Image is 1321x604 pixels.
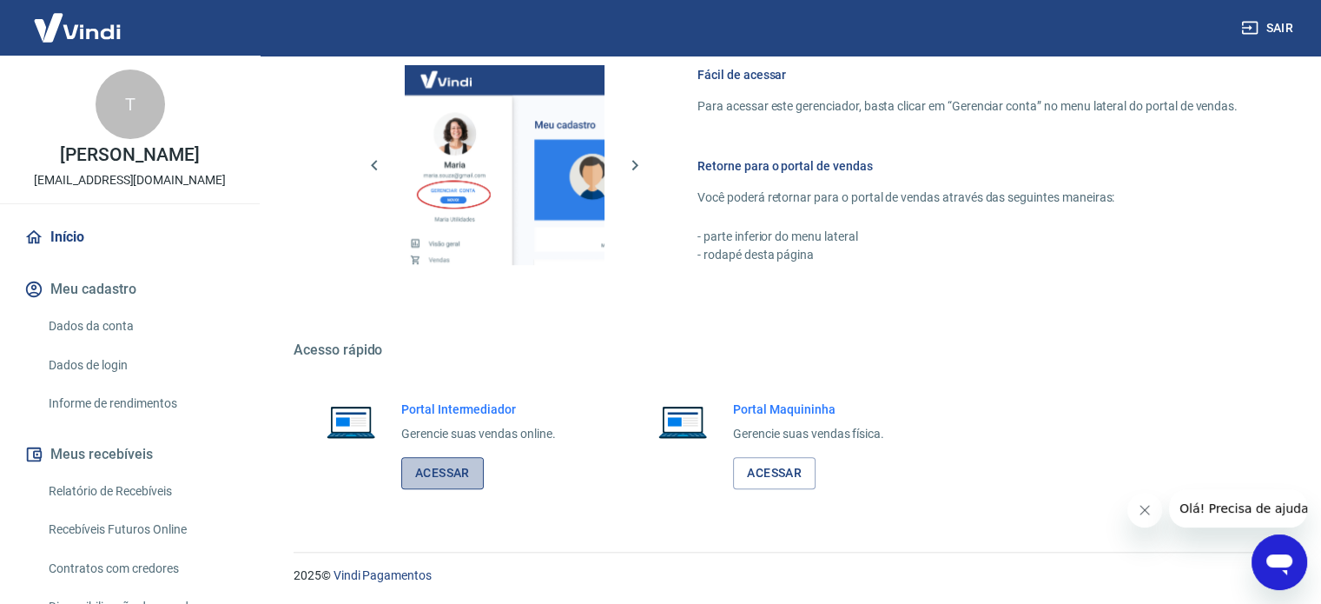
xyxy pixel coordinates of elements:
[1127,493,1162,528] iframe: Fechar mensagem
[401,401,556,418] h6: Portal Intermediador
[401,457,484,489] a: Acessar
[42,551,239,587] a: Contratos com credores
[294,567,1279,585] p: 2025 ©
[733,425,884,443] p: Gerencie suas vendas física.
[697,189,1238,207] p: Você poderá retornar para o portal de vendas através das seguintes maneiras:
[697,228,1238,246] p: - parte inferior do menu lateral
[697,157,1238,175] h6: Retorne para o portal de vendas
[21,435,239,474] button: Meus recebíveis
[697,246,1238,264] p: - rodapé desta página
[1238,12,1300,44] button: Sair
[697,97,1238,116] p: Para acessar este gerenciador, basta clicar em “Gerenciar conta” no menu lateral do portal de ven...
[1252,534,1307,590] iframe: Botão para abrir a janela de mensagens
[42,309,239,344] a: Dados da conta
[96,70,165,139] div: T
[646,401,719,442] img: Imagem de um notebook aberto
[21,1,134,54] img: Vindi
[405,65,604,265] img: Imagem da dashboard mostrando o botão de gerenciar conta na sidebar no lado esquerdo
[42,348,239,383] a: Dados de login
[21,218,239,256] a: Início
[42,474,239,509] a: Relatório de Recebíveis
[34,171,226,189] p: [EMAIL_ADDRESS][DOMAIN_NAME]
[21,270,239,309] button: Meu cadastro
[314,401,387,442] img: Imagem de um notebook aberto
[401,425,556,443] p: Gerencie suas vendas online.
[10,12,146,26] span: Olá! Precisa de ajuda?
[1169,489,1307,528] iframe: Mensagem da empresa
[334,568,432,582] a: Vindi Pagamentos
[60,146,199,164] p: [PERSON_NAME]
[294,342,1279,359] h5: Acesso rápido
[733,457,816,489] a: Acessar
[42,386,239,421] a: Informe de rendimentos
[697,66,1238,83] h6: Fácil de acessar
[733,401,884,418] h6: Portal Maquininha
[42,512,239,548] a: Recebíveis Futuros Online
